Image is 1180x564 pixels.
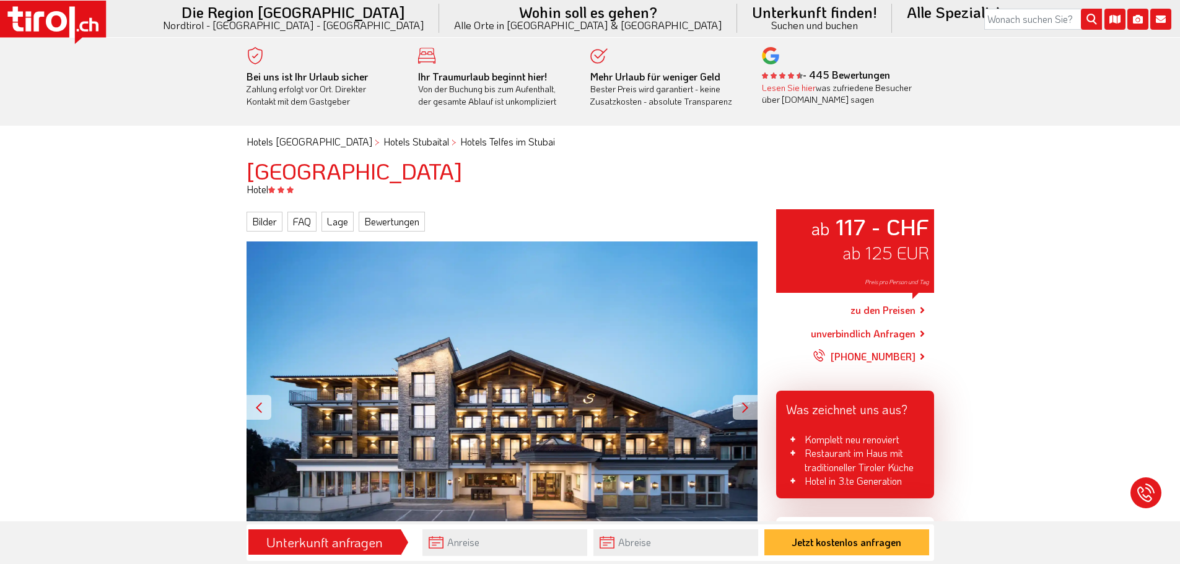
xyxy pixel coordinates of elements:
li: Hotel in 3.te Generation [786,474,924,488]
input: Anreise [422,529,587,556]
input: Wonach suchen Sie? [984,9,1102,30]
div: Was zeichnet uns aus? [776,391,934,423]
a: Hotels Stubaital [383,135,449,148]
i: Karte öffnen [1104,9,1125,30]
strong: 117 - CHF [836,212,929,241]
div: was zufriedene Besucher über [DOMAIN_NAME] sagen [762,82,916,106]
a: FAQ [287,212,317,232]
a: [PHONE_NUMBER] [813,341,916,372]
a: Hotels Telfes im Stubai [460,135,555,148]
span: Preis pro Person und Tag [865,278,929,286]
div: Bester Preis wird garantiert - keine Zusatzkosten - absolute Transparenz [590,71,744,108]
button: Jetzt kostenlos anfragen [764,529,929,555]
small: ab [811,217,830,240]
i: Kontakt [1150,9,1171,30]
i: Fotogalerie [1127,9,1148,30]
a: Hotels [GEOGRAPHIC_DATA] [247,135,372,148]
a: Lesen Sie hier [762,82,816,93]
img: google [762,47,779,64]
div: Hotel [237,183,943,196]
li: Restaurant im Haus mit traditioneller Tiroler Küche [786,446,924,474]
div: Zahlung erfolgt vor Ort. Direkter Kontakt mit dem Gastgeber [247,71,400,108]
div: Von der Buchung bis zum Aufenthalt, der gesamte Ablauf ist unkompliziert [418,71,572,108]
h1: [GEOGRAPHIC_DATA] [247,158,934,183]
input: Abreise [593,529,758,556]
span: ab 125 EUR [842,241,929,264]
a: Lage [321,212,354,232]
small: Nordtirol - [GEOGRAPHIC_DATA] - [GEOGRAPHIC_DATA] [163,20,424,30]
a: Bilder [247,212,282,232]
a: zu den Preisen [850,295,916,326]
a: unverbindlich Anfragen [811,326,916,341]
b: - 445 Bewertungen [762,68,890,81]
div: Unsere Stärken [776,517,934,549]
a: Bewertungen [359,212,425,232]
small: Suchen und buchen [752,20,877,30]
li: Komplett neu renoviert [786,433,924,446]
b: Bei uns ist Ihr Urlaub sicher [247,70,368,83]
b: Mehr Urlaub für weniger Geld [590,70,720,83]
b: Ihr Traumurlaub beginnt hier! [418,70,547,83]
small: Alle Orte in [GEOGRAPHIC_DATA] & [GEOGRAPHIC_DATA] [454,20,722,30]
div: Unterkunft anfragen [252,532,397,553]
